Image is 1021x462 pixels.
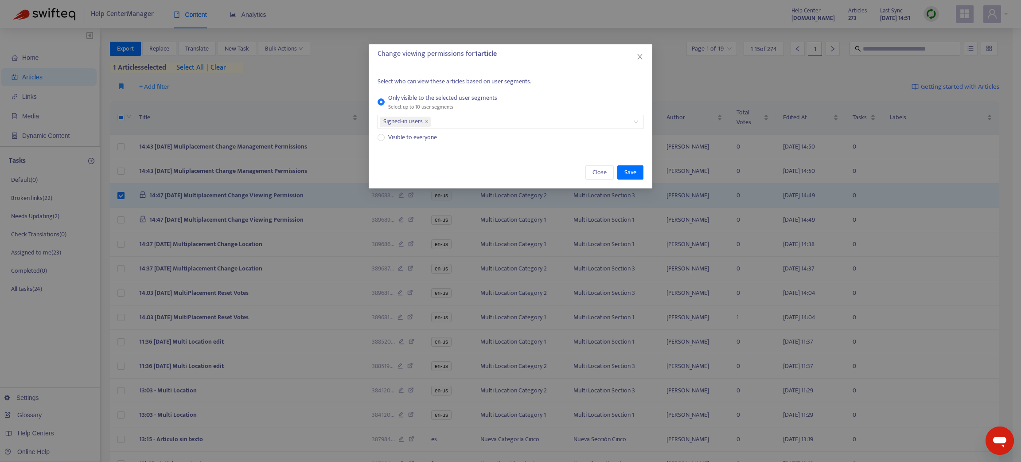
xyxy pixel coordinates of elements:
button: Close [585,165,614,180]
strong: 1 article [475,48,497,60]
span: Signed-in users [380,117,431,127]
div: Only visible to the selected user segments [388,93,497,103]
span: Save [624,168,636,177]
button: Save [617,165,643,180]
span: Signed-in users [383,117,423,127]
span: close [425,119,429,125]
iframe: Button to launch messaging window [986,427,1014,455]
span: Close [592,168,607,177]
span: close [636,53,643,60]
button: Close [635,52,645,62]
span: Visible to everyone [385,133,440,142]
p: Select who can view these articles based on user segments. [378,77,643,86]
div: Change viewing permissions for [378,49,643,59]
div: Select up to 10 user segments [388,103,497,111]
